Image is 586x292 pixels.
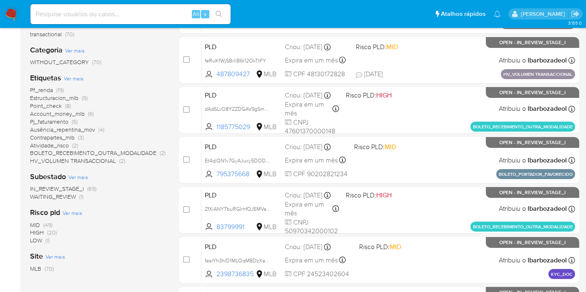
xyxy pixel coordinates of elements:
p: lucas.barboza@mercadolivre.com [521,10,568,18]
span: 3.155.0 [568,20,582,26]
a: Notificações [494,10,501,17]
span: s [204,10,206,18]
span: Alt [193,10,199,18]
input: Pesquise usuários ou casos... [30,9,231,20]
span: Atalhos rápidos [441,10,485,18]
a: Sair [571,10,580,18]
button: search-icon [210,8,227,20]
